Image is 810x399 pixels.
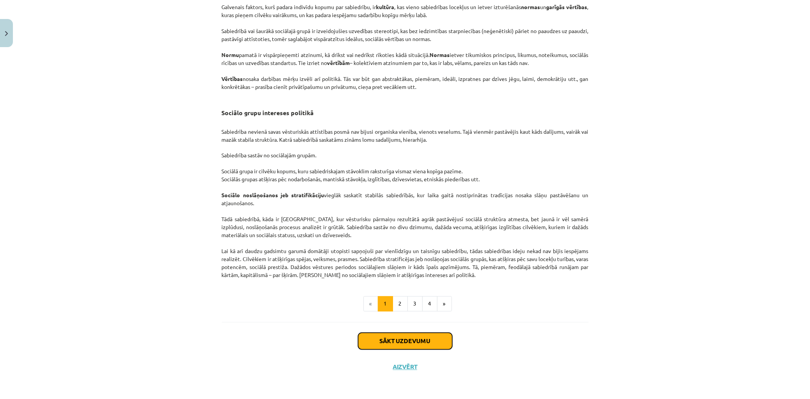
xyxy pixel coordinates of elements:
img: icon-close-lesson-0947bae3869378f0d4975bcd49f059093ad1ed9edebbc8119c70593378902aed.svg [5,31,8,36]
strong: garīgās [546,3,565,10]
p: Sabiedrība nevienā savas vēsturiskās attīstības posmā nav bijusi organiska vienība, vienots vesel... [222,120,589,279]
strong: normas [521,3,540,10]
button: 1 [378,296,393,312]
strong: vērtības [567,3,587,10]
strong: Sociālo noslāņošanos jeb stratifikāciju [222,192,324,199]
button: Aizvērt [391,363,420,371]
button: 4 [422,296,437,312]
strong: kultūra [376,3,394,10]
button: Sākt uzdevumu [358,333,452,350]
p: Galvenais faktors, kurš padara indivīdu kopumu par sabiedrību, ir , kas vieno sabiedrības locekļu... [222,3,589,99]
strong: vērtībām [327,59,350,66]
strong: Normu [222,51,239,58]
button: 2 [393,296,408,312]
strong: Sociālo grupu intereses politikā [222,109,314,117]
strong: Normas [429,51,450,58]
strong: Vērtības [222,75,243,82]
button: 3 [407,296,423,312]
button: » [437,296,452,312]
nav: Page navigation example [222,296,589,312]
